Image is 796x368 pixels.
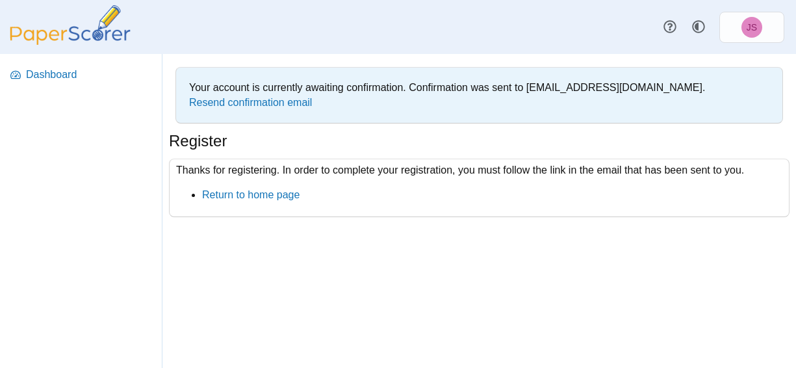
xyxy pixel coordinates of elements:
[26,68,153,82] span: Dashboard
[183,74,776,116] div: Your account is currently awaiting confirmation. Confirmation was sent to [EMAIL_ADDRESS][DOMAIN_...
[741,17,762,38] span: Jessica Sabo
[202,189,300,200] a: Return to home page
[189,97,312,108] a: Resend confirmation email
[5,59,158,90] a: Dashboard
[169,159,790,218] div: Thanks for registering. In order to complete your registration, you must follow the link in the e...
[5,36,135,47] a: PaperScorer
[5,5,135,45] img: PaperScorer
[169,130,227,152] h1: Register
[719,12,784,43] a: Jessica Sabo
[747,23,757,32] span: Jessica Sabo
